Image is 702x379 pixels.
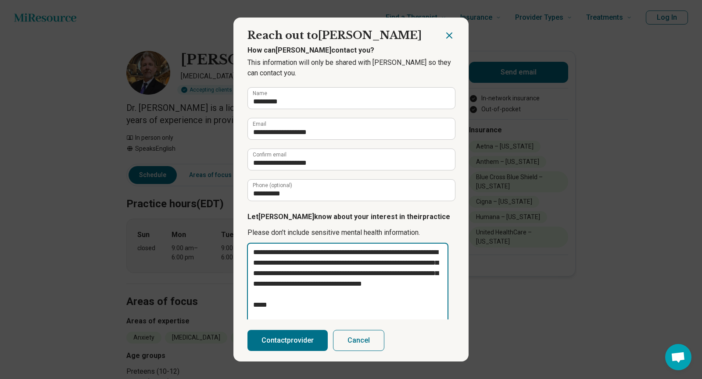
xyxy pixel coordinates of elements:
label: Confirm email [253,152,287,157]
p: Let [PERSON_NAME] know about your interest in their practice [247,212,455,222]
button: Contactprovider [247,330,328,351]
label: Phone (optional) [253,183,292,188]
p: Please don’t include sensitive mental health information. [247,227,455,238]
label: Name [253,91,267,96]
p: This information will only be shared with [PERSON_NAME] so they can contact you. [247,57,455,78]
label: Email [253,121,266,127]
button: Cancel [333,330,384,351]
span: Reach out to [PERSON_NAME] [247,29,422,42]
button: Close dialog [444,30,455,41]
p: How can [PERSON_NAME] contact you? [247,45,455,56]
